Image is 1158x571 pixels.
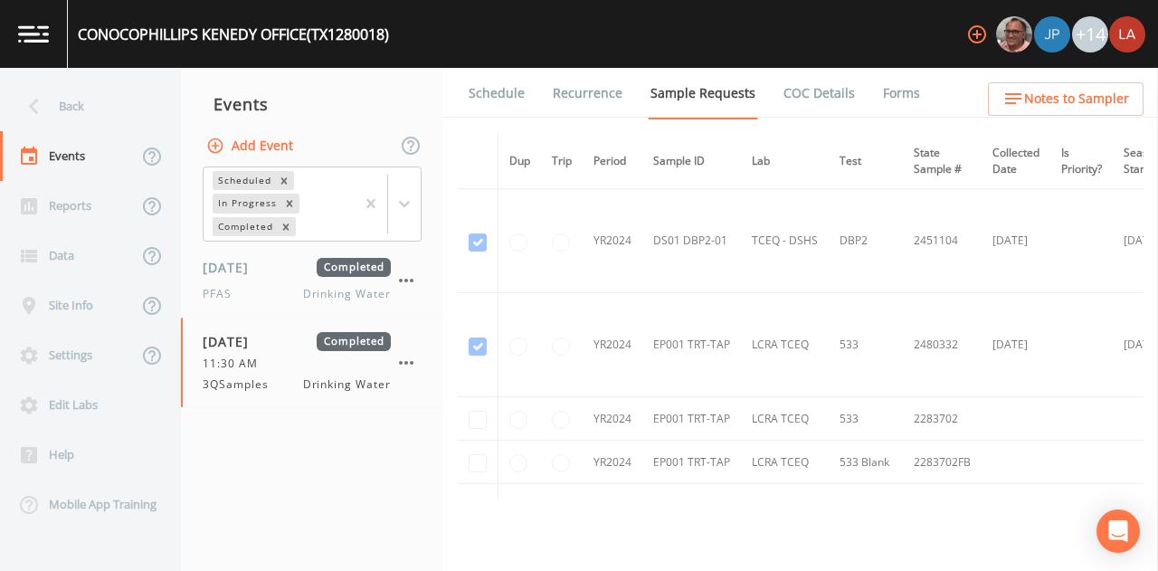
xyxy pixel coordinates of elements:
th: Lab [741,134,829,189]
img: cf6e799eed601856facf0d2563d1856d [1109,16,1145,52]
td: [DATE] [982,293,1050,397]
td: 533 [829,397,903,441]
span: 11:30 AM [203,356,269,372]
span: Drinking Water [303,286,391,302]
td: 2451104 [903,189,982,293]
td: YR2024 [583,397,642,441]
td: DBP2 [829,189,903,293]
td: TCEQ - DSHS [741,189,829,293]
a: COC Details [781,68,858,119]
button: Notes to Sampler [988,82,1144,116]
a: [DATE]CompletedPFASDrinking Water [181,243,443,318]
span: [DATE] [203,332,261,351]
div: Remove In Progress [280,194,299,213]
div: Scheduled [213,171,274,190]
div: Open Intercom Messenger [1096,509,1140,553]
td: YR2024 [583,189,642,293]
th: Period [583,134,642,189]
div: Mike Franklin [995,16,1033,52]
td: EP001 TRT-TAP [642,293,741,397]
div: Remove Completed [276,217,296,236]
img: logo [18,25,49,43]
a: Forms [880,68,923,119]
th: Collected Date [982,134,1050,189]
td: EP001 TRT-TAP [642,441,741,484]
span: PFAS [203,286,242,302]
span: Notes to Sampler [1024,88,1129,110]
td: 2283702 [903,397,982,441]
div: Completed [213,217,276,236]
img: 41241ef155101aa6d92a04480b0d0000 [1034,16,1070,52]
td: YR2024 [583,441,642,484]
td: 533 Blank [829,441,903,484]
span: 3QSamples [203,376,280,393]
a: Sample Requests [648,68,758,119]
td: DS01 DBP2-01 [642,189,741,293]
td: LCRA TCEQ [741,397,829,441]
div: CONOCOPHILLIPS KENEDY OFFICE (TX1280018) [78,24,389,45]
div: Remove Scheduled [274,171,294,190]
a: Schedule [466,68,527,119]
td: EP001 TRT-TAP [642,397,741,441]
th: Dup [498,134,542,189]
td: 533 [829,293,903,397]
span: Drinking Water [303,376,391,393]
div: In Progress [213,194,280,213]
span: [DATE] [203,258,261,277]
td: LCRA TCEQ [741,441,829,484]
button: Add Event [203,129,300,163]
span: Completed [317,258,391,277]
a: [DATE]Completed11:30 AM3QSamplesDrinking Water [181,318,443,408]
img: e2d790fa78825a4bb76dcb6ab311d44c [996,16,1032,52]
div: Events [181,81,443,127]
td: LCRA TCEQ [741,293,829,397]
td: 2283702FB [903,441,982,484]
span: Completed [317,332,391,351]
td: [DATE] [982,189,1050,293]
div: Joshua gere Paul [1033,16,1071,52]
th: Trip [541,134,583,189]
th: Test [829,134,903,189]
td: 2480332 [903,293,982,397]
th: State Sample # [903,134,982,189]
th: Is Priority? [1050,134,1113,189]
th: Sample ID [642,134,741,189]
td: YR2024 [583,293,642,397]
div: +14 [1072,16,1108,52]
a: Recurrence [550,68,625,119]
